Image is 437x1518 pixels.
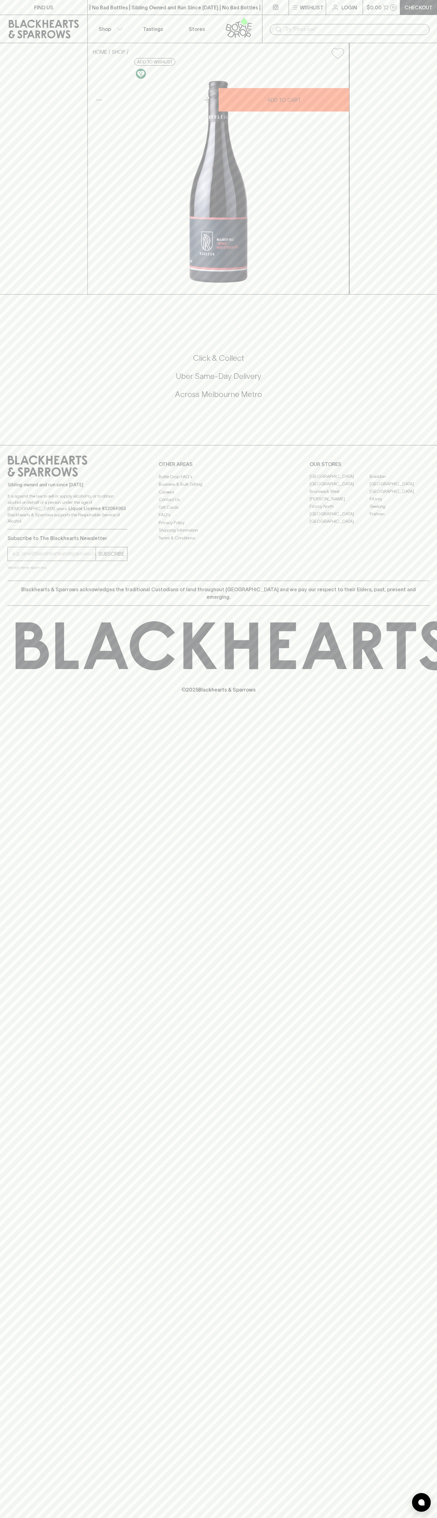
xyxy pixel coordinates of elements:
[12,586,425,601] p: Blackhearts & Sparrows acknowledges the traditional Custodians of land throughout [GEOGRAPHIC_DAT...
[267,96,301,104] p: ADD TO CART
[7,482,127,488] p: Sibling owned and run since [DATE]
[68,506,126,511] strong: Liquor License #32064953
[34,4,53,11] p: FIND US
[370,488,430,495] a: [GEOGRAPHIC_DATA]
[12,549,96,559] input: e.g. jane@blackheartsandsparrows.com.au
[136,69,146,79] img: Vegan
[285,24,425,34] input: Try "Pinot noir"
[219,88,349,112] button: ADD TO CART
[367,4,382,11] p: $0.00
[370,503,430,510] a: Geelong
[7,371,430,381] h5: Uber Same-Day Delivery
[7,534,127,542] p: Subscribe to The Blackhearts Newsletter
[88,64,349,294] img: 34884.png
[88,15,132,43] button: Shop
[99,25,111,33] p: Shop
[159,504,279,511] a: Gift Cards
[310,480,370,488] a: [GEOGRAPHIC_DATA]
[131,15,175,43] a: Tastings
[159,481,279,488] a: Business & Bulk Gifting
[341,4,357,11] p: Login
[159,473,279,480] a: Bottle Drop FAQ's
[370,510,430,518] a: Prahran
[159,511,279,519] a: FAQ's
[310,503,370,510] a: Fitzroy North
[300,4,324,11] p: Wishlist
[98,550,125,558] p: SUBSCRIBE
[112,49,125,55] a: SHOP
[310,473,370,480] a: [GEOGRAPHIC_DATA]
[329,46,346,62] button: Add to wishlist
[7,328,430,433] div: Call to action block
[159,496,279,504] a: Contact Us
[159,519,279,526] a: Privacy Policy
[405,4,433,11] p: Checkout
[143,25,163,33] p: Tastings
[96,547,127,561] button: SUBSCRIBE
[7,353,430,363] h5: Click & Collect
[7,564,127,571] p: We will never spam you
[7,389,430,399] h5: Across Melbourne Metro
[310,518,370,525] a: [GEOGRAPHIC_DATA]
[159,460,279,468] p: OTHER AREAS
[310,495,370,503] a: [PERSON_NAME]
[310,510,370,518] a: [GEOGRAPHIC_DATA]
[370,495,430,503] a: Fitzroy
[159,534,279,542] a: Terms & Conditions
[7,493,127,524] p: It is against the law to sell or supply alcohol to, or to obtain alcohol on behalf of a person un...
[175,15,219,43] a: Stores
[159,527,279,534] a: Shipping Information
[418,1499,425,1506] img: bubble-icon
[310,488,370,495] a: Brunswick West
[310,460,430,468] p: OUR STORES
[159,488,279,496] a: Careers
[134,67,147,80] a: Made without the use of any animal products.
[392,6,395,9] p: 0
[370,473,430,480] a: Braddon
[93,49,107,55] a: HOME
[189,25,205,33] p: Stores
[370,480,430,488] a: [GEOGRAPHIC_DATA]
[134,58,175,66] button: Add to wishlist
